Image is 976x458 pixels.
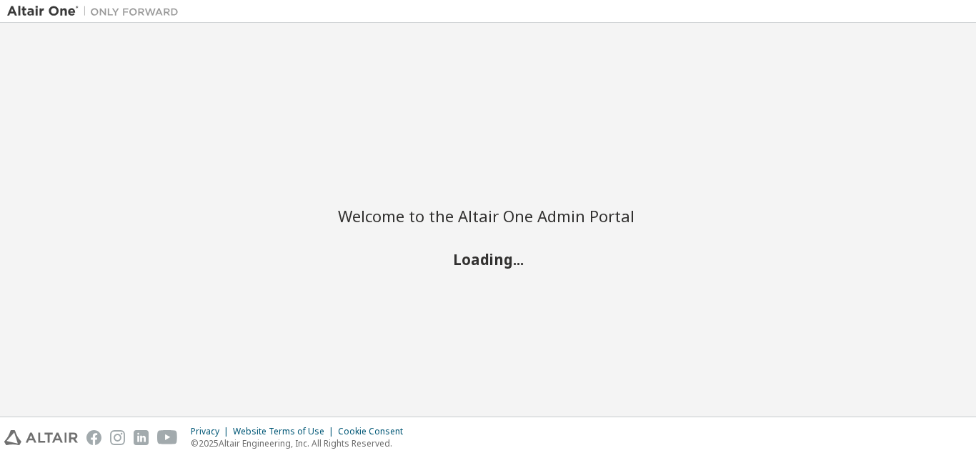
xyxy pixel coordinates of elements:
[7,4,186,19] img: Altair One
[338,249,638,268] h2: Loading...
[338,426,412,437] div: Cookie Consent
[110,430,125,445] img: instagram.svg
[233,426,338,437] div: Website Terms of Use
[86,430,101,445] img: facebook.svg
[157,430,178,445] img: youtube.svg
[4,430,78,445] img: altair_logo.svg
[338,206,638,226] h2: Welcome to the Altair One Admin Portal
[134,430,149,445] img: linkedin.svg
[191,426,233,437] div: Privacy
[191,437,412,449] p: © 2025 Altair Engineering, Inc. All Rights Reserved.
